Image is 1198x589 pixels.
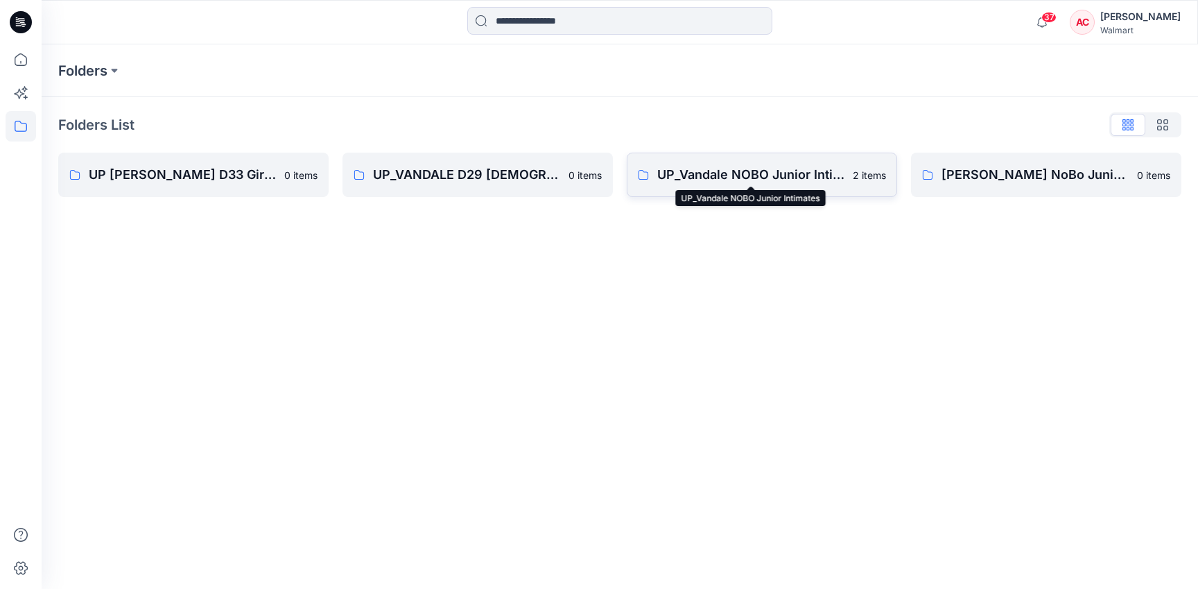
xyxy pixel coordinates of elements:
p: 2 items [853,168,886,182]
a: UP_Vandale NOBO Junior Intimates2 items [627,153,897,197]
a: UP_VANDALE D29 [DEMOGRAPHIC_DATA] Intimates - Joyspun0 items [342,153,613,197]
p: 0 items [284,168,318,182]
div: Walmart [1100,25,1181,35]
div: AC [1070,10,1095,35]
a: UP [PERSON_NAME] D33 Girls Basics0 items [58,153,329,197]
span: 37 [1041,12,1057,23]
p: Folders List [58,114,134,135]
p: UP_Vandale NOBO Junior Intimates [657,165,844,185]
p: [PERSON_NAME] NoBo Junior Intimates [941,165,1129,185]
a: Folders [58,61,107,80]
p: UP [PERSON_NAME] D33 Girls Basics [89,165,276,185]
p: 0 items [568,168,602,182]
p: UP_VANDALE D29 [DEMOGRAPHIC_DATA] Intimates - Joyspun [373,165,560,185]
div: [PERSON_NAME] [1100,8,1181,25]
a: [PERSON_NAME] NoBo Junior Intimates0 items [911,153,1181,197]
p: 0 items [1137,168,1170,182]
